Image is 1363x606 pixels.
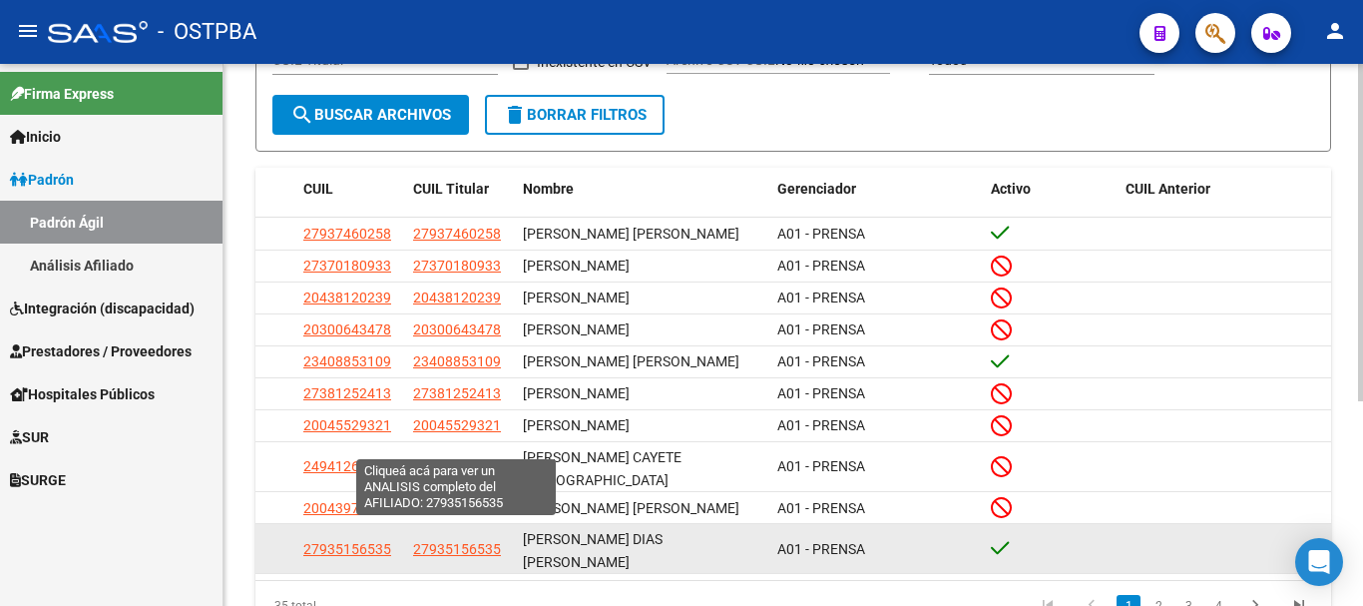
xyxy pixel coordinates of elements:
[10,383,155,405] span: Hospitales Públicos
[10,340,192,362] span: Prestadores / Proveedores
[777,181,856,197] span: Gerenciador
[413,290,501,305] span: 20438120239
[272,95,469,135] button: Buscar Archivos
[523,353,739,369] span: [PERSON_NAME] [PERSON_NAME]
[303,541,391,557] span: 27935156535
[290,106,451,124] span: Buscar Archivos
[303,181,333,197] span: CUIL
[413,500,501,516] span: 20043979788
[413,321,501,337] span: 20300643478
[158,10,256,54] span: - OSTPBA
[16,19,40,43] mat-icon: menu
[290,103,314,127] mat-icon: search
[303,458,391,474] span: 24941262852
[413,541,501,557] span: 27935156535
[295,168,405,211] datatable-header-cell: CUIL
[1323,19,1347,43] mat-icon: person
[413,385,501,401] span: 27381252413
[303,353,391,369] span: 23408853109
[523,181,574,197] span: Nombre
[777,226,865,242] span: A01 - PRENSA
[777,500,865,516] span: A01 - PRENSA
[413,417,501,433] span: 20045529321
[303,290,391,305] span: 20438120239
[503,106,647,124] span: Borrar Filtros
[769,168,984,211] datatable-header-cell: Gerenciador
[405,168,515,211] datatable-header-cell: CUIL Titular
[303,417,391,433] span: 20045529321
[10,169,74,191] span: Padrón
[413,181,489,197] span: CUIL Titular
[777,353,865,369] span: A01 - PRENSA
[777,417,865,433] span: A01 - PRENSA
[777,258,865,274] span: A01 - PRENSA
[10,83,114,105] span: Firma Express
[777,385,865,401] span: A01 - PRENSA
[515,168,769,211] datatable-header-cell: Nombre
[303,385,391,401] span: 27381252413
[303,226,391,242] span: 27937460258
[523,226,739,242] span: [PERSON_NAME] [PERSON_NAME]
[303,258,391,274] span: 27370180933
[413,258,501,274] span: 27370180933
[523,321,630,337] span: [PERSON_NAME]
[303,500,391,516] span: 20043979788
[523,290,630,305] span: [PERSON_NAME]
[10,298,195,319] span: Integración (discapacidad)
[777,321,865,337] span: A01 - PRENSA
[10,469,66,491] span: SURGE
[523,417,630,433] span: [PERSON_NAME]
[503,103,527,127] mat-icon: delete
[523,449,681,488] span: [PERSON_NAME] CAYETE [DEMOGRAPHIC_DATA]
[1126,181,1210,197] span: CUIL Anterior
[485,95,665,135] button: Borrar Filtros
[777,290,865,305] span: A01 - PRENSA
[777,458,865,474] span: A01 - PRENSA
[413,458,501,474] span: 24941262852
[303,321,391,337] span: 20300643478
[991,181,1031,197] span: Activo
[1295,538,1343,586] div: Open Intercom Messenger
[10,126,61,148] span: Inicio
[523,258,630,274] span: [PERSON_NAME]
[777,541,865,557] span: A01 - PRENSA
[413,353,501,369] span: 23408853109
[1118,168,1332,211] datatable-header-cell: CUIL Anterior
[983,168,1118,211] datatable-header-cell: Activo
[523,531,663,570] span: [PERSON_NAME] DIAS [PERSON_NAME]
[10,426,49,448] span: SUR
[413,226,501,242] span: 27937460258
[523,385,630,401] span: [PERSON_NAME]
[523,500,739,516] span: [PERSON_NAME] [PERSON_NAME]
